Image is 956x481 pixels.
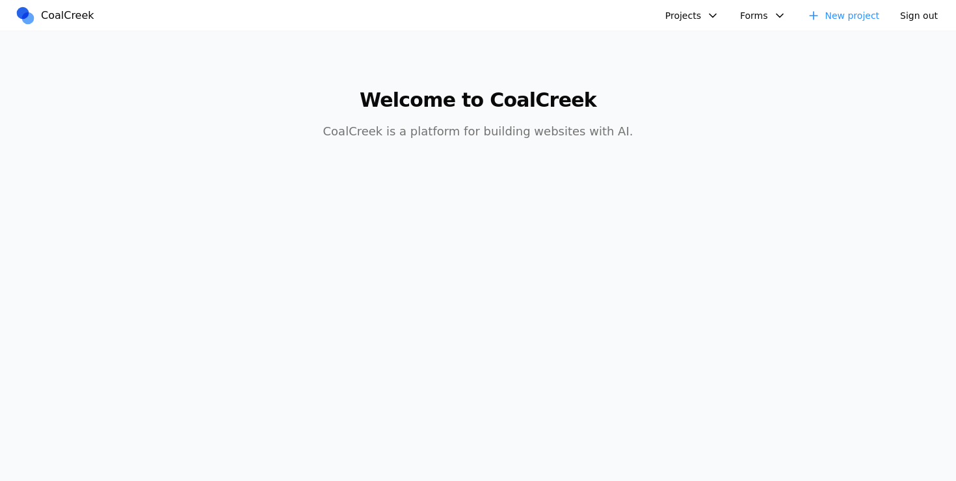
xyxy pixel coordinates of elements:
[657,6,727,25] button: Projects
[15,6,100,25] a: CoalCreek
[228,122,728,141] p: CoalCreek is a platform for building websites with AI.
[41,8,94,23] span: CoalCreek
[892,6,946,25] button: Sign out
[799,6,888,25] a: New project
[732,6,794,25] button: Forms
[228,89,728,112] h1: Welcome to CoalCreek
